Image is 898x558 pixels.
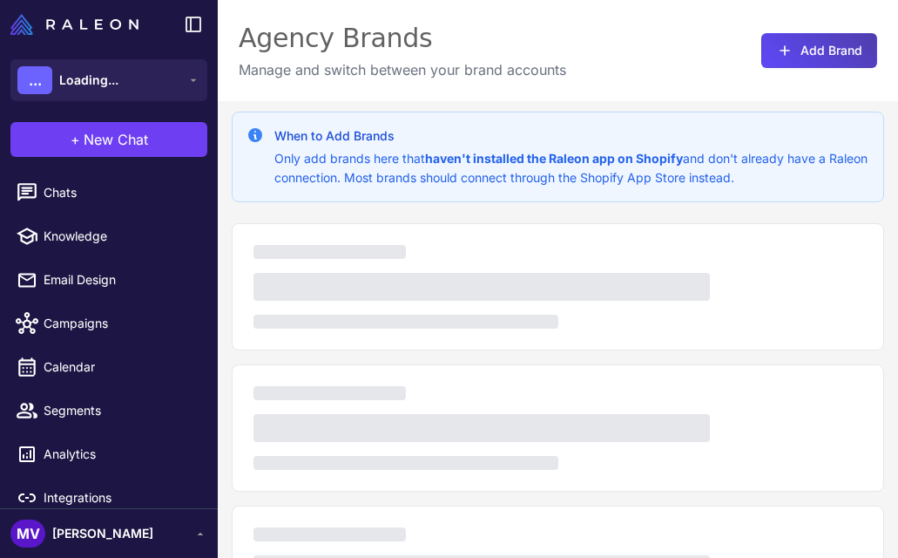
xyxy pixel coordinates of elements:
[10,122,207,157] button: +New Chat
[10,14,138,35] img: Raleon Logo
[10,520,45,548] div: MV
[44,270,197,289] span: Email Design
[7,218,211,255] a: Knowledge
[10,59,207,101] button: ...Loading...
[761,33,877,68] button: Add Brand
[7,392,211,429] a: Segments
[274,126,869,146] h3: When to Add Brands
[7,480,211,516] a: Integrations
[44,227,197,246] span: Knowledge
[7,349,211,385] a: Calendar
[17,66,52,94] div: ...
[7,174,211,211] a: Chats
[44,488,197,507] span: Integrations
[44,445,197,464] span: Analytics
[425,151,683,166] strong: haven't installed the Raleon app on Shopify
[44,401,197,420] span: Segments
[7,305,211,342] a: Campaigns
[7,262,211,298] a: Email Design
[84,129,148,150] span: New Chat
[7,436,211,473] a: Analytics
[274,149,869,187] p: Only add brands here that and don't already have a Raleon connection. Most brands should connect ...
[239,21,566,56] div: Agency Brands
[52,524,153,543] span: [PERSON_NAME]
[71,129,80,150] span: +
[44,314,197,333] span: Campaigns
[239,59,566,80] p: Manage and switch between your brand accounts
[44,357,197,377] span: Calendar
[59,71,118,90] span: Loading...
[10,14,145,35] a: Raleon Logo
[44,183,197,202] span: Chats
